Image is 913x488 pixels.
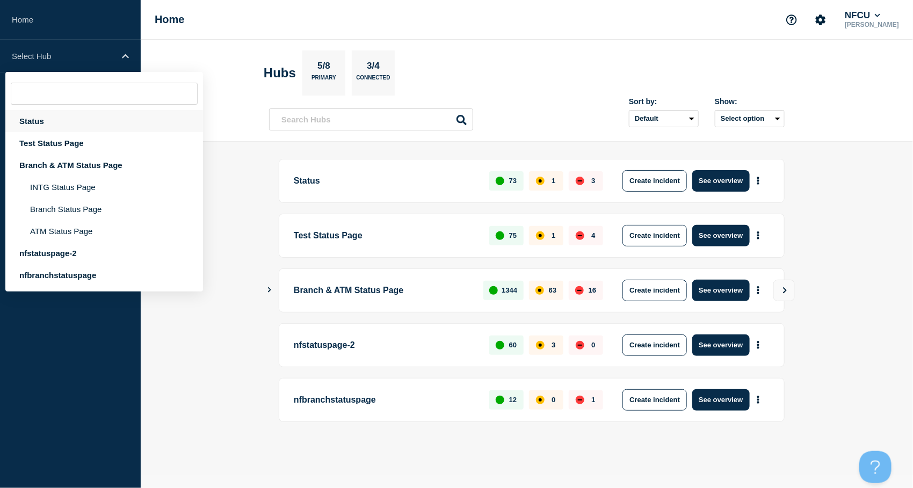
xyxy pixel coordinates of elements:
[629,110,699,127] select: Sort by
[589,286,596,294] p: 16
[576,341,584,349] div: down
[294,389,477,411] p: nfbranchstatuspage
[780,9,803,31] button: Support
[509,231,517,239] p: 75
[496,177,504,185] div: up
[576,231,584,240] div: down
[536,231,545,240] div: affected
[591,341,595,349] p: 0
[622,280,687,301] button: Create incident
[715,97,785,106] div: Show:
[692,225,749,246] button: See overview
[591,396,595,404] p: 1
[622,334,687,356] button: Create incident
[269,108,473,130] input: Search Hubs
[363,61,384,75] p: 3/4
[536,341,545,349] div: affected
[489,286,498,295] div: up
[536,396,545,404] div: affected
[294,225,477,246] p: Test Status Page
[591,177,595,185] p: 3
[576,396,584,404] div: down
[496,341,504,349] div: up
[552,396,555,404] p: 0
[5,198,203,220] li: Branch Status Page
[809,9,832,31] button: Account settings
[294,280,471,301] p: Branch & ATM Status Page
[751,390,765,410] button: More actions
[552,231,555,239] p: 1
[5,264,203,286] div: nfbranchstatuspage
[622,170,687,192] button: Create incident
[591,231,595,239] p: 4
[5,154,203,176] div: Branch & ATM Status Page
[751,225,765,245] button: More actions
[294,334,477,356] p: nfstatuspage-2
[622,225,687,246] button: Create incident
[5,242,203,264] div: nfstatuspage-2
[751,280,765,300] button: More actions
[12,52,115,61] p: Select Hub
[552,341,555,349] p: 3
[502,286,517,294] p: 1344
[267,286,272,294] button: Show Connected Hubs
[5,220,203,242] li: ATM Status Page
[692,389,749,411] button: See overview
[496,396,504,404] div: up
[535,286,544,295] div: affected
[314,61,335,75] p: 5/8
[5,176,203,198] li: INTG Status Page
[536,177,545,185] div: affected
[692,280,749,301] button: See overview
[859,451,892,483] iframe: Help Scout Beacon - Open
[629,97,699,106] div: Sort by:
[294,170,477,192] p: Status
[622,389,687,411] button: Create incident
[575,286,584,295] div: down
[356,75,390,86] p: Connected
[773,280,795,301] button: View
[509,396,517,404] p: 12
[576,177,584,185] div: down
[715,110,785,127] button: Select option
[751,335,765,355] button: More actions
[5,110,203,132] div: Status
[509,341,517,349] p: 60
[549,286,556,294] p: 63
[751,171,765,191] button: More actions
[692,334,749,356] button: See overview
[843,21,901,28] p: [PERSON_NAME]
[311,75,336,86] p: Primary
[843,10,882,21] button: NFCU
[552,177,555,185] p: 1
[692,170,749,192] button: See overview
[5,132,203,154] div: Test Status Page
[496,231,504,240] div: up
[264,65,296,81] h2: Hubs
[509,177,517,185] p: 73
[155,13,185,26] h1: Home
